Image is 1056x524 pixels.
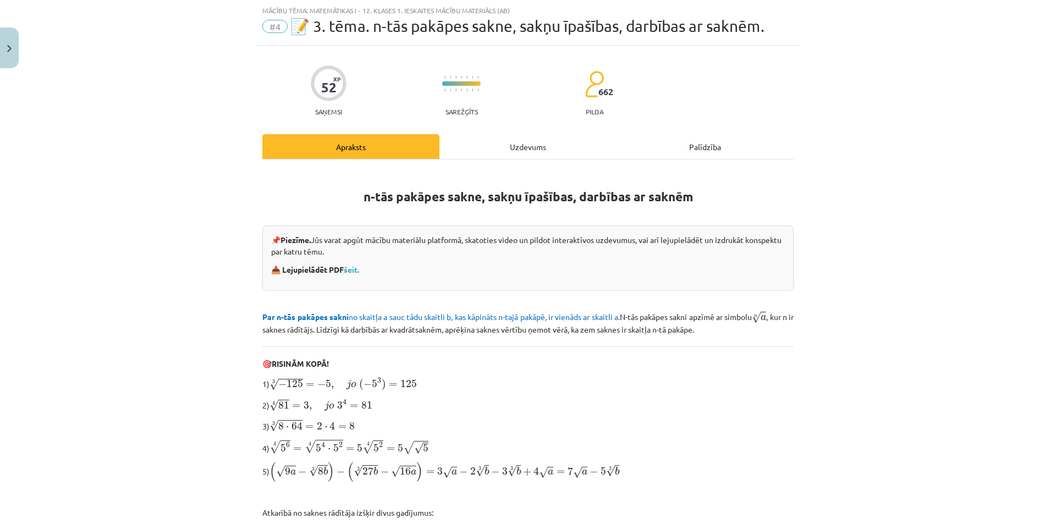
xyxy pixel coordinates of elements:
span: 5 [372,380,377,388]
p: 2) [262,398,794,412]
p: Saņemsi [311,108,346,115]
p: 5) [262,461,794,482]
span: √ [309,465,318,477]
span: − [364,380,372,388]
p: 1) [262,376,794,391]
span: √ [403,441,414,454]
img: icon-short-line-57e1e144782c952c97e751825c79c345078a6d821885a25fce030b3d8c18986b.svg [461,76,462,79]
p: pilda [586,108,603,115]
div: Palīdzība [617,134,794,159]
span: , [331,384,334,389]
span: 5 [423,444,428,452]
span: 2 [379,442,383,448]
span: √ [508,465,516,477]
span: = [338,425,346,429]
p: Sarežģīts [446,108,478,115]
span: − [337,468,345,476]
img: icon-short-line-57e1e144782c952c97e751825c79c345078a6d821885a25fce030b3d8c18986b.svg [477,89,479,91]
span: o [329,404,334,409]
span: − [298,468,306,476]
span: 2 [317,422,322,430]
span: 27 [362,467,373,475]
span: b [373,467,378,475]
span: ( [269,462,276,482]
p: N-tās pakāpes sakni apzīmē ar simbolu , kur n ir saknes rādītājs. Līdzīgi kā darbībās ar kvadrāts... [262,309,794,335]
img: students-c634bb4e5e11cddfef0936a35e636f08e4e9abd3cc4e673bd6f9a4125e45ecb1.svg [585,70,604,98]
span: + [523,468,531,476]
span: = [389,383,397,387]
div: Mācību tēma: Matemātikas i - 12. klases 1. ieskaites mācību materiāls (ab) [262,7,794,14]
span: 81 [361,401,372,409]
span: 5 [398,444,403,452]
img: icon-short-line-57e1e144782c952c97e751825c79c345078a6d821885a25fce030b3d8c18986b.svg [466,89,468,91]
span: √ [276,466,285,477]
span: ) [328,462,334,482]
span: ⋅ [328,448,331,451]
span: , [309,405,312,411]
img: icon-close-lesson-0947bae3869378f0d4975bcd49f059093ad1ed9edebbc8119c70593378902aed.svg [7,45,12,52]
span: ) [416,462,423,482]
span: 8 [318,467,323,475]
span: 5 [326,380,331,388]
span: 81 [278,401,289,409]
span: a [411,470,416,475]
span: no skaitļa a sauc tādu skaitli b, kas kāpināts n-tajā pakāpē, ir vienāds ar skaitli a. [262,312,620,322]
span: − [459,468,468,476]
span: 2 [339,442,343,448]
span: √ [269,400,278,411]
span: = [387,447,395,451]
img: icon-short-line-57e1e144782c952c97e751825c79c345078a6d821885a25fce030b3d8c18986b.svg [450,89,451,91]
span: = [293,447,301,451]
span: 3 [502,467,508,475]
img: icon-short-line-57e1e144782c952c97e751825c79c345078a6d821885a25fce030b3d8c18986b.svg [444,76,446,79]
span: 16 [400,467,411,475]
span: a [452,470,457,475]
span: − [317,380,326,388]
img: icon-short-line-57e1e144782c952c97e751825c79c345078a6d821885a25fce030b3d8c18986b.svg [444,89,446,91]
span: √ [476,465,485,477]
span: − [491,468,499,476]
span: 4 [533,467,539,475]
span: 5 [333,444,339,452]
div: 52 [321,80,337,95]
span: − [278,380,287,388]
span: = [426,470,435,475]
span: b [323,467,328,475]
span: √ [305,440,316,453]
div: Uzdevums [439,134,617,159]
span: 5 [601,467,606,475]
span: ⋅ [324,426,327,429]
div: Apraksts [262,134,439,159]
span: 3 [377,378,381,383]
strong: 📥 Lejupielādēt PDF [271,264,361,274]
span: a [290,470,296,475]
span: − [590,468,598,476]
span: 5 [357,444,362,452]
span: − [381,468,389,476]
span: 7 [568,467,573,475]
p: 4) [262,439,794,455]
span: 6 [286,442,290,448]
span: 2 [470,467,476,475]
span: #4 [262,20,288,33]
b: Par n-tās pakāpes sakni [262,312,349,322]
span: √ [269,379,278,390]
img: icon-short-line-57e1e144782c952c97e751825c79c345078a6d821885a25fce030b3d8c18986b.svg [461,89,462,91]
span: 662 [598,87,613,97]
span: √ [269,420,278,432]
p: Atkarībā no saknes rādītāja izšķir divus gadījumus: [262,507,794,519]
span: √ [354,465,362,477]
span: √ [362,440,373,454]
strong: Piezīme. [280,235,311,245]
a: šeit. [344,264,359,274]
span: 5 [373,444,379,452]
span: ( [359,379,364,390]
span: = [557,470,565,475]
span: 3 [304,401,309,409]
span: 64 [291,422,302,430]
span: = [292,404,300,409]
img: icon-short-line-57e1e144782c952c97e751825c79c345078a6d821885a25fce030b3d8c18986b.svg [455,76,457,79]
img: icon-short-line-57e1e144782c952c97e751825c79c345078a6d821885a25fce030b3d8c18986b.svg [450,76,451,79]
span: b [485,467,489,475]
b: RISINĀM KOPĀ! [272,358,329,368]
